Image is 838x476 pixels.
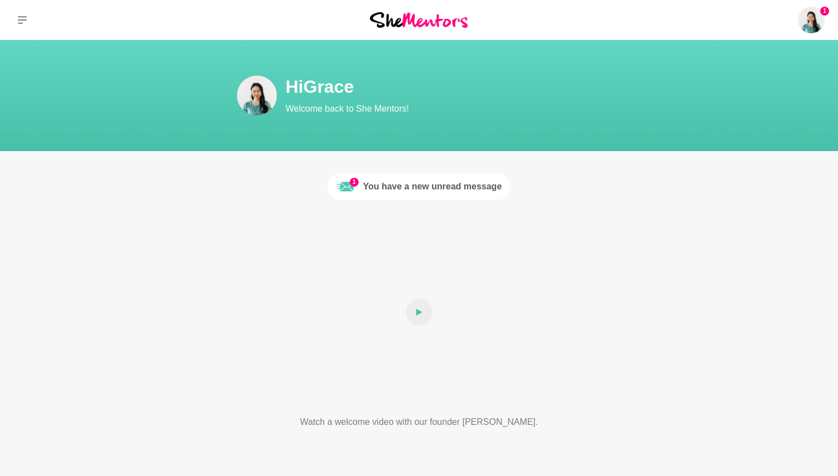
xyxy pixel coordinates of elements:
[237,76,277,116] img: Grace K
[286,76,686,98] h1: Hi Grace
[820,7,829,16] span: 1
[328,173,511,200] a: 1Unread messageYou have a new unread message
[259,415,579,429] p: Watch a welcome video with our founder [PERSON_NAME].
[370,12,468,27] img: She Mentors Logo
[350,178,359,187] span: 1
[336,178,354,196] img: Unread message
[286,102,686,116] p: Welcome back to She Mentors!
[798,7,825,33] img: Grace K
[363,180,502,193] div: You have a new unread message
[798,7,825,33] a: Grace K1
